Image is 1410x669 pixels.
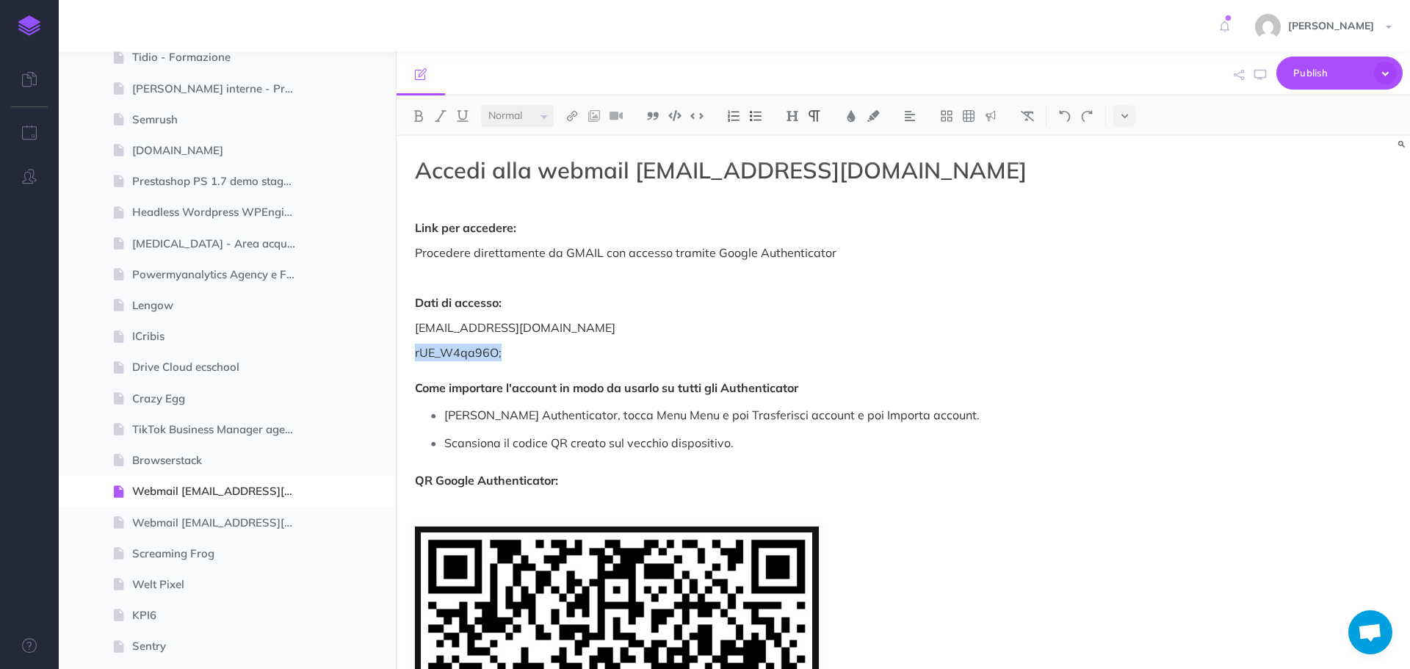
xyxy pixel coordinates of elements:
span: Lengow [132,297,308,314]
span: Screaming Frog [132,545,308,563]
img: Text background color button [867,110,880,122]
strong: QR Google Authenticator: [415,473,558,488]
span: Headless Wordpress WPEngine Atlas [132,203,308,221]
span: Publish [1293,62,1367,84]
img: Alignment dropdown menu button [903,110,916,122]
span: Semrush [132,111,308,129]
span: Webmail [EMAIL_ADDRESS][DOMAIN_NAME] [132,514,308,532]
span: KPI6 [132,607,308,624]
span: Browserstack [132,452,308,469]
img: Code block button [668,110,681,121]
span: TikTok Business Manager agency [132,421,308,438]
p: rUE_W4qa96O; [415,344,1088,397]
img: Add video button [610,110,623,122]
strong: Dati di accesso: [415,295,502,310]
span: Prestashop PS 1.7 demo stage test [132,173,308,190]
img: Headings dropdown button [786,110,799,122]
span: [PERSON_NAME] interne - Prestashop 1.7 [132,80,308,98]
img: Ordered list button [727,110,740,122]
img: logo-mark.svg [18,15,40,36]
span: Webmail [EMAIL_ADDRESS][DOMAIN_NAME] [132,482,308,500]
img: Clear styles button [1021,110,1034,122]
button: Publish [1276,57,1403,90]
span: [PERSON_NAME] [1281,19,1381,32]
img: Underline button [456,110,469,122]
span: [MEDICAL_DATA] - Area acquisto moduli [132,235,308,253]
img: Bold button [412,110,425,122]
span: Tidio - Formazione [132,48,308,66]
strong: Come importare l'account in modo da usarlo su tutti gli Authenticator [415,380,798,395]
img: Italic button [434,110,447,122]
img: Redo [1080,110,1093,122]
img: Inline code button [690,110,704,121]
span: ICribis [132,328,308,345]
img: Add image button [587,110,601,122]
span: Accedi alla webmail [EMAIL_ADDRESS][DOMAIN_NAME] [415,156,1027,184]
img: e87add64f3cafac7edbf2794c21eb1e1.jpg [1255,14,1281,40]
img: Unordered list button [749,110,762,122]
span: Sentry [132,637,308,655]
img: Link button [565,110,579,122]
span: [DOMAIN_NAME] [132,142,308,159]
p: [EMAIL_ADDRESS][DOMAIN_NAME] [415,319,1088,336]
img: Create table button [962,110,975,122]
p: Scansiona il codice QR creato sul vecchio dispositivo. [444,432,1088,454]
span: Crazy Egg [132,390,308,408]
img: Text color button [845,110,858,122]
div: Aprire la chat [1348,610,1392,654]
span: Welt Pixel [132,576,308,593]
img: Callout dropdown menu button [984,110,997,122]
strong: Link per accedere: [415,220,516,235]
p: [PERSON_NAME] Authenticator, tocca Menu Menu e poi Trasferisci account e poi Importa account. [444,404,1088,426]
span: Powermyanalytics Agency e Formazione [132,266,308,283]
img: Paragraph button [808,110,821,122]
p: Procedere direttamente da GMAIL con accesso tramite Google Authenticator [415,244,1088,261]
img: Undo [1058,110,1071,122]
img: Blockquote button [646,110,659,122]
span: Drive Cloud ecschool [132,358,308,376]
